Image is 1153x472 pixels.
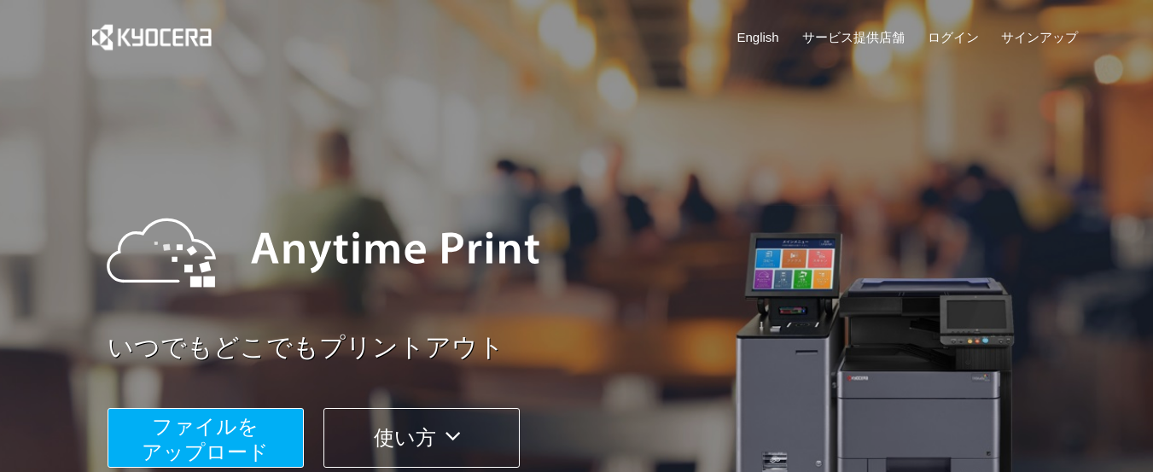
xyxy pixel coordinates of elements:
[737,28,779,46] a: English
[142,415,269,463] span: ファイルを ​​アップロード
[802,28,905,46] a: サービス提供店舗
[928,28,979,46] a: ログイン
[323,408,520,468] button: 使い方
[108,329,1089,366] a: いつでもどこでもプリントアウト
[108,408,304,468] button: ファイルを​​アップロード
[1001,28,1078,46] a: サインアップ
